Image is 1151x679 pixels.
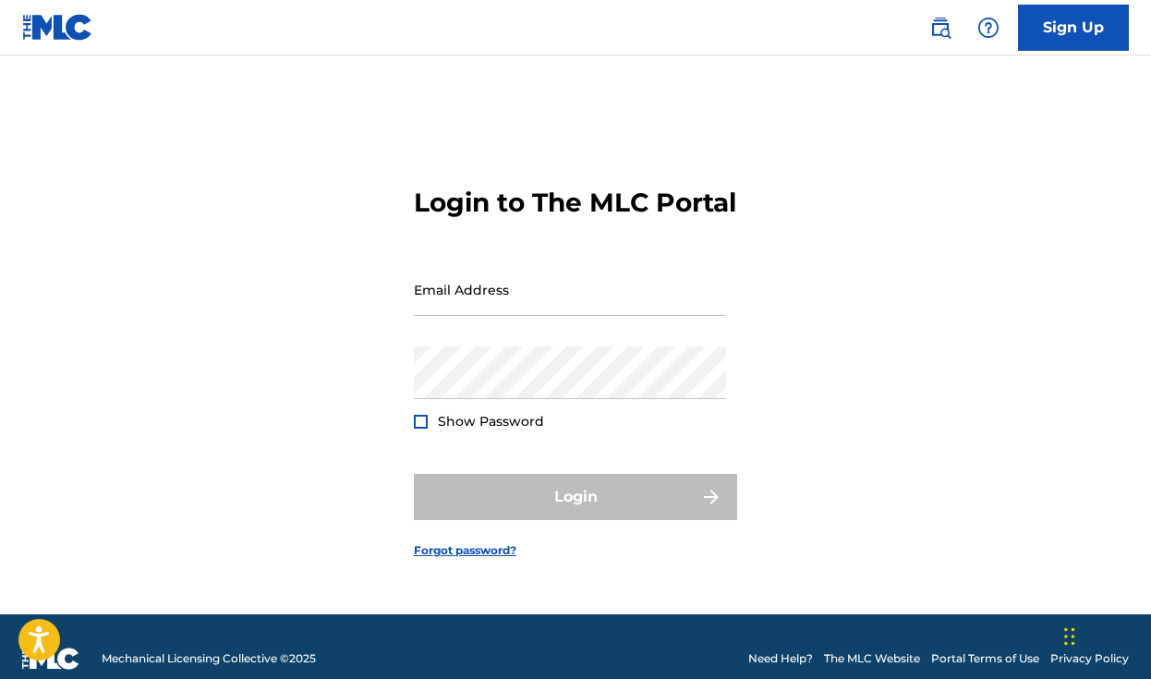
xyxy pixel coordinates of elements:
h3: Login to The MLC Portal [414,187,736,219]
img: logo [22,648,79,670]
a: Public Search [922,9,959,46]
span: Show Password [438,413,544,430]
a: Privacy Policy [1050,650,1129,667]
img: MLC Logo [22,14,93,41]
span: Mechanical Licensing Collective © 2025 [102,650,316,667]
div: Help [970,9,1007,46]
a: The MLC Website [824,650,920,667]
iframe: Chat Widget [1059,590,1151,679]
div: Drag [1064,609,1075,664]
a: Forgot password? [414,542,516,559]
a: Sign Up [1018,5,1129,51]
img: search [929,17,951,39]
a: Need Help? [748,650,813,667]
img: help [977,17,1000,39]
a: Portal Terms of Use [931,650,1039,667]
